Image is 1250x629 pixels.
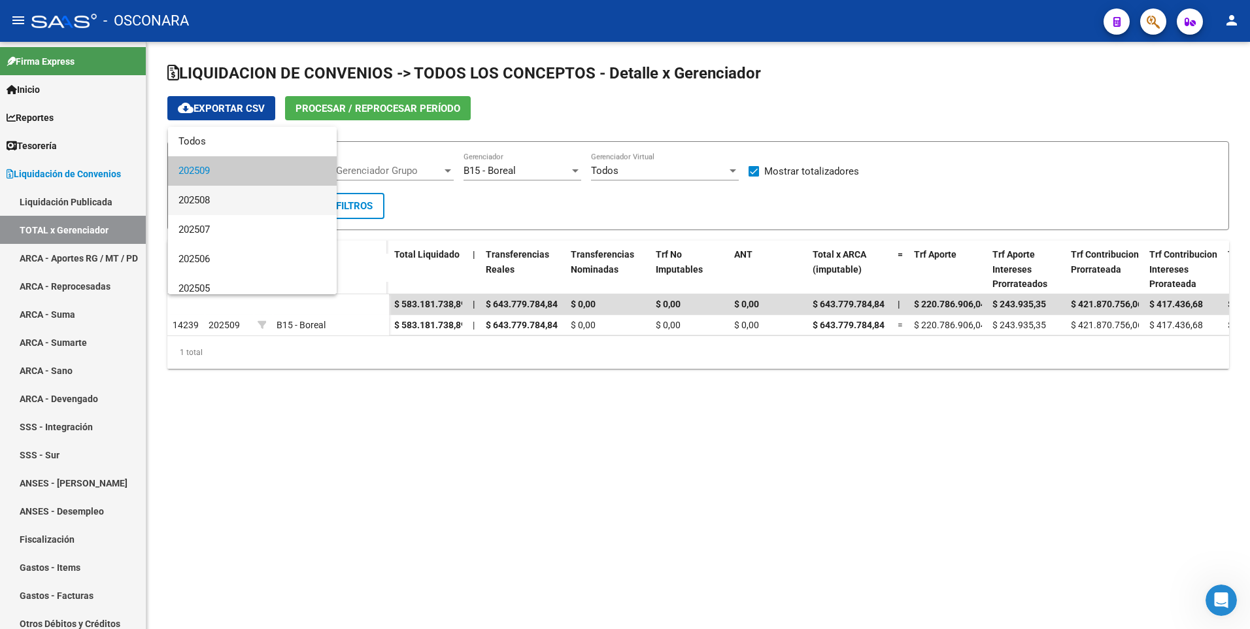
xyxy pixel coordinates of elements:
span: Todos [178,127,326,156]
span: 202509 [178,156,326,186]
span: 202507 [178,215,326,245]
span: 202506 [178,245,326,274]
iframe: Intercom live chat [1206,585,1237,616]
span: 202508 [178,186,326,215]
span: 202505 [178,274,326,303]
